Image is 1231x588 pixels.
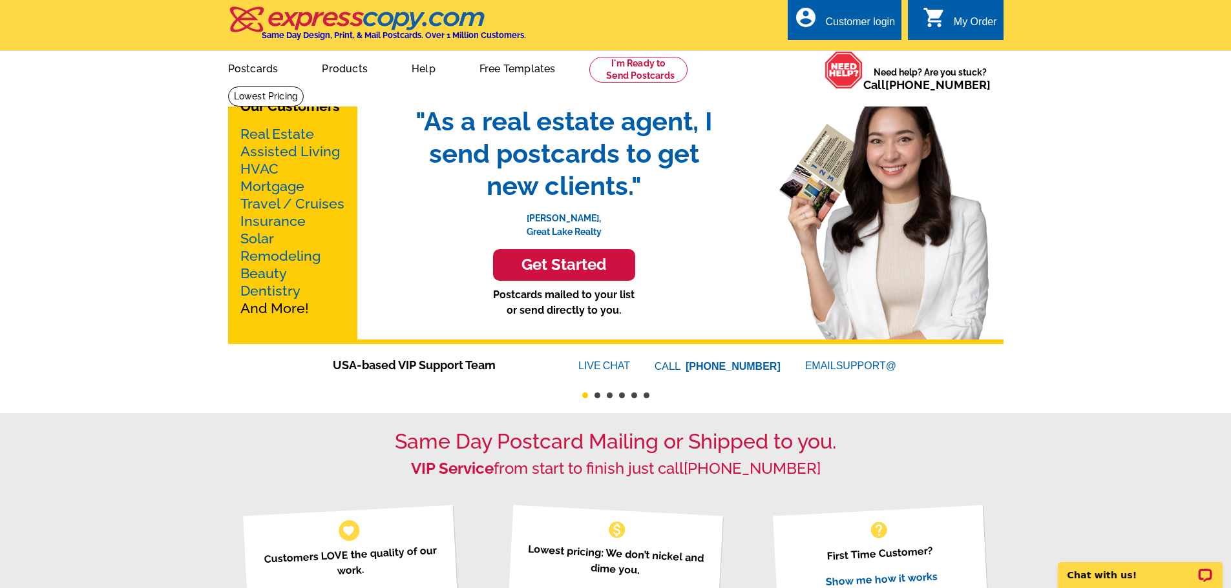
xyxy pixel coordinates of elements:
a: Get Started [403,249,726,281]
a: Real Estate [240,126,314,142]
a: [PHONE_NUMBER] [885,78,991,92]
span: Need help? Are you stuck? [863,66,997,92]
h2: from start to finish just call [228,460,1004,478]
a: Solar [240,230,274,247]
a: Postcards [207,52,299,83]
a: Insurance [240,213,306,229]
a: Free Templates [459,52,576,83]
h3: Get Started [509,256,619,274]
button: 6 of 6 [644,392,649,398]
div: Customer login [825,16,895,34]
p: First Time Customer? [789,541,971,566]
font: LIVE [578,358,603,374]
a: Travel / Cruises [240,196,344,212]
p: Customers LOVE the quality of our work. [259,542,442,583]
a: Show me how it works [825,570,938,588]
a: Assisted Living [240,143,340,159]
p: And More! [240,125,345,317]
a: Beauty [240,265,287,281]
p: [PERSON_NAME], Great Lake Realty [403,202,726,239]
p: Postcards mailed to your list or send directly to you. [403,287,726,318]
h4: Same Day Design, Print, & Mail Postcards. Over 1 Million Customers. [262,30,526,40]
button: 3 of 6 [607,392,613,398]
strong: VIP Service [411,459,494,478]
a: shopping_cart My Order [923,14,997,30]
span: "As a real estate agent, I send postcards to get new clients." [403,105,726,202]
span: USA-based VIP Support Team [333,356,540,374]
a: Mortgage [240,178,304,194]
a: Help [391,52,456,83]
iframe: LiveChat chat widget [1049,547,1231,588]
button: 5 of 6 [631,392,637,398]
button: 1 of 6 [582,392,588,398]
button: 2 of 6 [594,392,600,398]
a: Dentistry [240,283,300,299]
a: EMAILSUPPORT@ [805,360,898,371]
a: [PHONE_NUMBER] [684,459,821,478]
p: Lowest pricing: We don’t nickel and dime you. [524,541,707,582]
button: 4 of 6 [619,392,625,398]
a: Products [301,52,388,83]
span: help [868,520,889,540]
span: favorite [342,523,355,537]
img: help [825,51,863,89]
a: LIVECHAT [578,360,630,371]
i: shopping_cart [923,6,946,29]
i: account_circle [794,6,817,29]
h1: Same Day Postcard Mailing or Shipped to you. [228,429,1004,454]
font: SUPPORT@ [836,358,898,374]
span: monetization_on [607,520,627,540]
a: Remodeling [240,248,321,264]
a: [PHONE_NUMBER] [686,361,781,372]
span: Call [863,78,991,92]
font: CALL [655,359,682,374]
a: Same Day Design, Print, & Mail Postcards. Over 1 Million Customers. [228,15,526,40]
div: My Order [954,16,997,34]
a: HVAC [240,161,279,177]
a: account_circle Customer login [794,14,895,30]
